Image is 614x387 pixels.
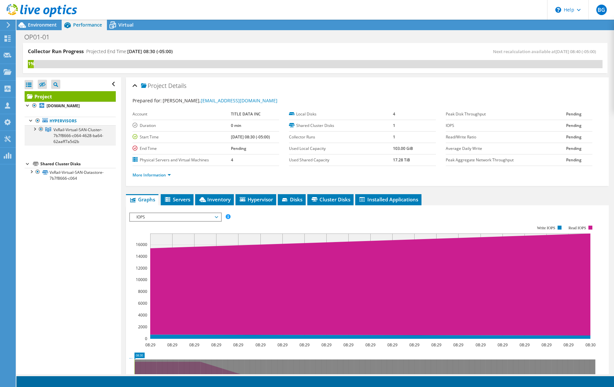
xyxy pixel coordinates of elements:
span: Performance [73,22,102,28]
text: 08:29 [497,342,507,348]
text: Read IOPS [568,226,586,230]
label: Physical Servers and Virtual Machines [133,157,231,163]
label: Peak Aggregate Network Throughput [446,157,566,163]
text: 10000 [136,277,147,282]
span: [DATE] 08:40 (-05:00) [556,49,596,54]
text: 08:29 [453,342,463,348]
text: 08:29 [387,342,397,348]
text: 08:29 [431,342,441,348]
b: Pending [566,134,582,140]
span: Inventory [198,196,231,203]
svg: \n [555,7,561,13]
b: 103.00 GiB [393,146,413,151]
span: [DATE] 08:30 (-05:00) [127,48,173,54]
b: 4 [231,157,233,163]
text: 08:29 [255,342,265,348]
text: 08:29 [321,342,331,348]
text: 08:29 [299,342,309,348]
label: End Time [133,145,231,152]
a: VxRail-Virtual-SAN-Cluster-7b7f8666-c064-4628-ba64-62aaff7a5d2b [25,125,116,146]
b: 0 min [231,123,241,128]
text: Write IOPS [537,226,555,230]
b: [DOMAIN_NAME] [47,103,80,109]
label: Prepared for: [133,97,162,104]
span: Hypervisor [239,196,273,203]
a: Project [25,91,116,102]
label: IOPS [446,122,566,129]
span: Cluster Disks [311,196,350,203]
a: [EMAIL_ADDRESS][DOMAIN_NAME] [201,97,277,104]
text: 08:29 [475,342,485,348]
a: [DOMAIN_NAME] [25,102,116,110]
label: Account [133,111,231,117]
text: 08:29 [167,342,177,348]
label: Read/Write Ratio [446,134,566,140]
text: 16000 [136,242,147,247]
b: TITLE DATA INC [231,111,261,117]
b: Pending [566,123,582,128]
text: 08:29 [211,342,221,348]
span: [PERSON_NAME], [163,97,277,104]
b: Pending [566,157,582,163]
span: Installed Applications [358,196,418,203]
text: 08:29 [343,342,353,348]
text: 08:29 [563,342,573,348]
b: Pending [566,111,582,117]
text: 12000 [136,265,147,271]
label: Peak Disk Throughput [446,111,566,117]
text: 0 [145,336,147,341]
div: 1% [28,60,34,67]
text: 08:29 [409,342,419,348]
a: More Information [133,172,171,178]
span: BG [596,5,607,15]
span: Disks [281,196,302,203]
div: Shared Cluster Disks [40,160,116,168]
span: Graphs [129,196,155,203]
h1: OP01-01 [21,33,60,41]
text: 2000 [138,324,147,330]
b: 1 [393,134,395,140]
label: Duration [133,122,231,129]
text: 08:29 [189,342,199,348]
b: 4 [393,111,395,117]
text: 08:29 [277,342,287,348]
span: Details [168,82,186,90]
span: IOPS [133,213,217,221]
text: 08:29 [365,342,375,348]
label: Local Disks [289,111,393,117]
text: 08:29 [541,342,551,348]
a: Hypervisors [25,117,116,125]
a: VxRail-Virtual-SAN-Datastore-7b7f8666-c064 [25,168,116,182]
text: 6000 [138,300,147,306]
label: Average Daily Write [446,145,566,152]
span: Next recalculation available at [493,49,599,54]
text: 08:29 [145,342,155,348]
b: [DATE] 08:30 (-05:00) [231,134,270,140]
text: 08:29 [519,342,529,348]
text: 08:29 [233,342,243,348]
text: 08:30 [585,342,595,348]
h4: Projected End Time: [86,48,173,55]
b: 1 [393,123,395,128]
span: Servers [164,196,190,203]
b: Pending [566,146,582,151]
b: 17.28 TiB [393,157,410,163]
label: Shared Cluster Disks [289,122,393,129]
text: 4000 [138,312,147,318]
label: Collector Runs [289,134,393,140]
span: Environment [28,22,57,28]
label: Start Time [133,134,231,140]
span: Project [141,83,167,89]
span: Virtual [118,22,133,28]
b: Pending [231,146,246,151]
text: 8000 [138,289,147,294]
label: Used Local Capacity [289,145,393,152]
text: 14000 [136,254,147,259]
span: VxRail-Virtual-SAN-Cluster-7b7f8666-c064-4628-ba64-62aaff7a5d2b [53,127,103,144]
label: Used Shared Capacity [289,157,393,163]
